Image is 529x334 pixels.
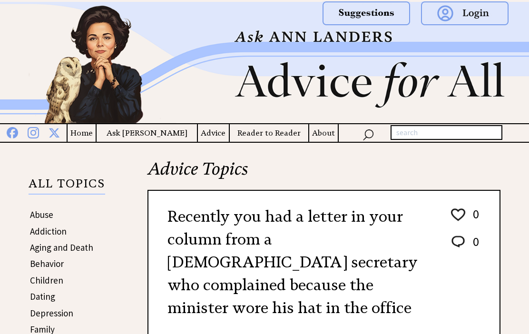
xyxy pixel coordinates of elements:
[450,234,467,249] img: message_round%202.png
[198,127,229,139] a: Advice
[30,209,53,220] a: Abuse
[468,206,480,233] td: 0
[323,1,410,25] img: suggestions.png
[421,1,509,25] img: login.png
[97,127,197,139] a: Ask [PERSON_NAME]
[362,127,374,141] img: search_nav.png
[30,242,93,253] a: Aging and Death
[29,178,105,195] p: ALL TOPICS
[230,127,308,139] a: Reader to Reader
[30,226,67,237] a: Addiction
[468,234,480,259] td: 0
[30,275,63,286] a: Children
[68,127,96,139] a: Home
[147,157,500,190] h2: Advice Topics
[30,291,55,302] a: Dating
[450,206,467,223] img: heart_outline%201.png
[49,126,60,138] img: x%20blue.png
[30,258,64,269] a: Behavior
[30,307,73,319] a: Depression
[28,125,39,138] img: instagram%20blue.png
[7,125,18,138] img: facebook%20blue.png
[391,125,502,140] input: search
[309,127,338,139] a: About
[167,205,433,319] h2: Recently you had a letter in your column from a [DEMOGRAPHIC_DATA] secretary who complained becau...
